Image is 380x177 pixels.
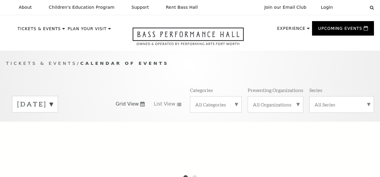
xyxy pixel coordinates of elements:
[253,101,298,108] label: All Organizations
[318,27,362,34] p: Upcoming Events
[49,5,114,10] p: Children's Education Program
[248,87,303,93] p: Presenting Organizations
[154,101,175,107] span: List View
[68,27,107,34] p: Plan Your Visit
[80,61,169,66] span: Calendar of Events
[19,5,32,10] p: About
[190,87,213,93] p: Categories
[314,101,369,108] label: All Series
[6,60,374,67] p: /
[195,101,237,108] label: All Categories
[131,5,149,10] p: Support
[17,100,53,109] label: [DATE]
[277,27,305,34] p: Experience
[166,5,198,10] p: Rent Bass Hall
[18,27,61,34] p: Tickets & Events
[6,61,77,66] span: Tickets & Events
[343,5,364,10] select: Select:
[309,87,322,93] p: Series
[116,101,139,107] span: Grid View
